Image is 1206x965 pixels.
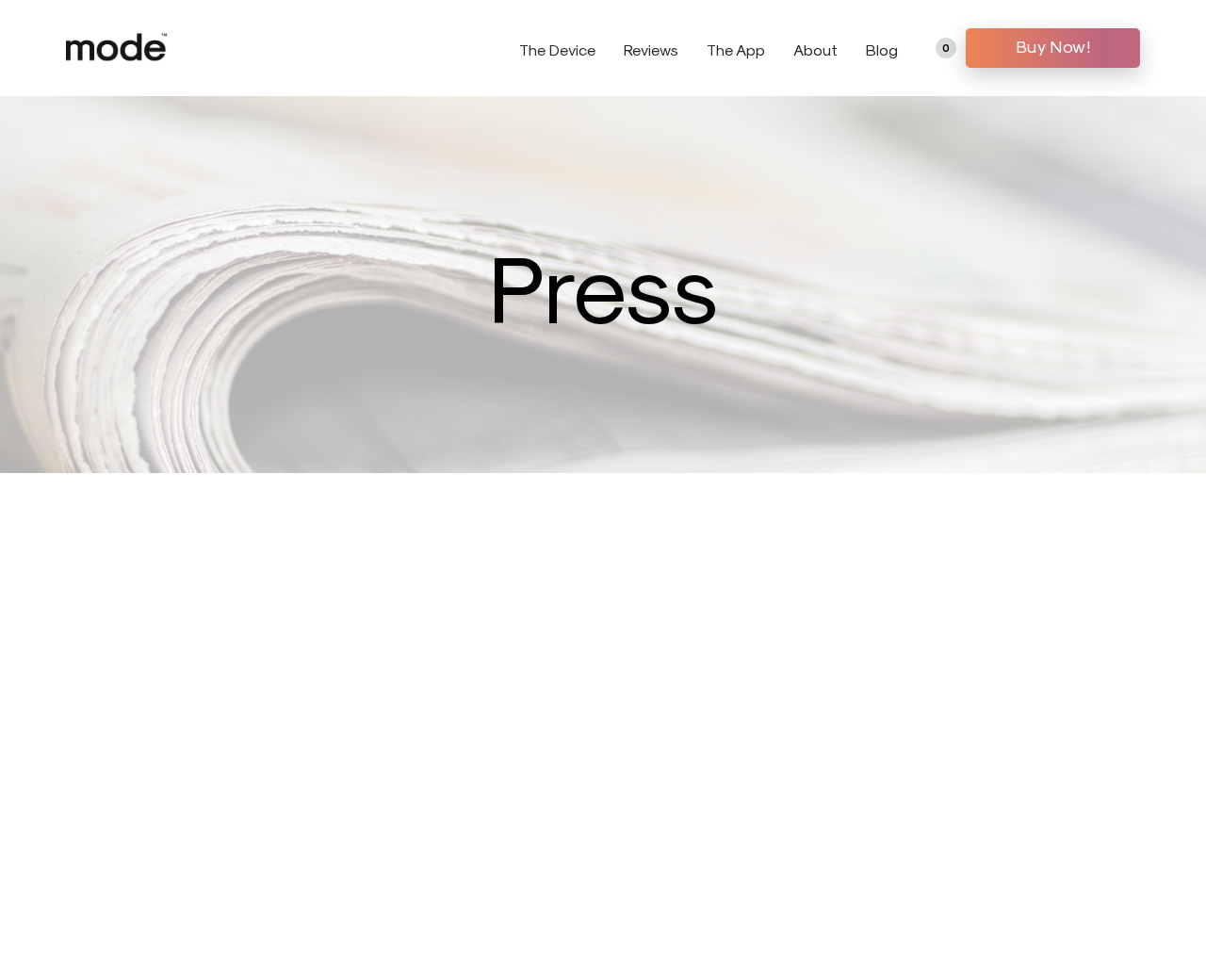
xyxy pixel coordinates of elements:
[980,32,1126,60] span: Buy Now!
[936,38,956,58] a: 0
[866,41,898,58] a: Blog
[301,548,904,888] iframe: Embedded Vimeo Video
[519,41,595,58] a: The Device
[624,41,678,58] a: Reviews
[966,28,1140,68] a: Buy Now!
[793,41,838,58] a: About
[707,41,765,58] a: The App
